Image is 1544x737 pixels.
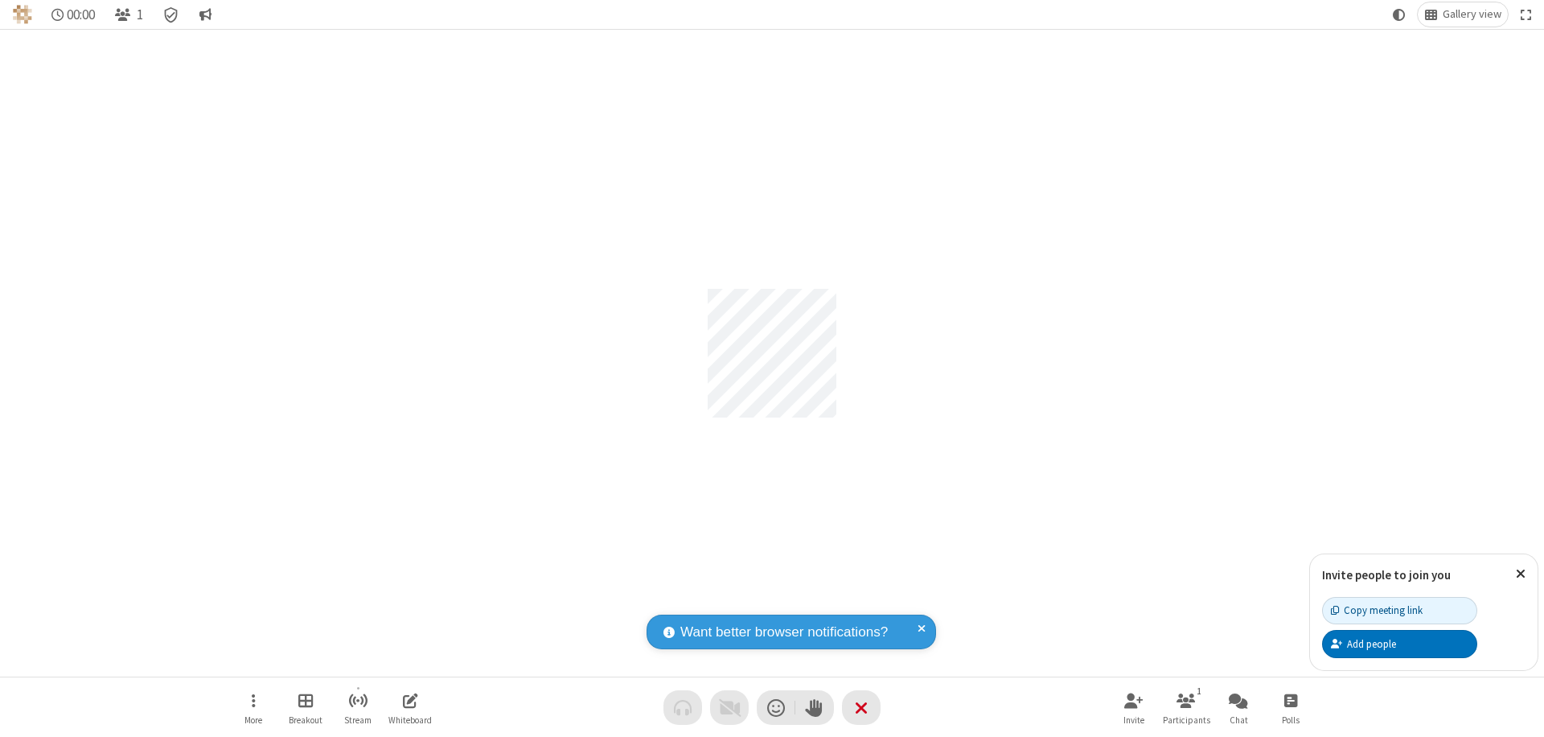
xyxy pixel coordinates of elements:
[67,7,95,23] span: 00:00
[757,690,795,725] button: Send a reaction
[1193,684,1206,698] div: 1
[45,2,102,27] div: Timer
[1322,630,1477,657] button: Add people
[710,690,749,725] button: Video
[192,2,218,27] button: Conversation
[1443,8,1501,21] span: Gallery view
[1267,685,1315,731] button: Open poll
[344,715,372,725] span: Stream
[281,685,330,731] button: Manage Breakout Rooms
[13,5,32,24] img: QA Selenium DO NOT DELETE OR CHANGE
[244,715,262,725] span: More
[1514,2,1538,27] button: Fullscreen
[1282,715,1300,725] span: Polls
[1322,597,1477,624] button: Copy meeting link
[1322,567,1451,583] label: Invite people to join you
[1123,715,1144,725] span: Invite
[334,685,382,731] button: Start streaming
[386,685,434,731] button: Open shared whiteboard
[1418,2,1508,27] button: Change layout
[289,715,322,725] span: Breakout
[842,690,881,725] button: End or leave meeting
[388,715,432,725] span: Whiteboard
[108,2,150,27] button: Open participant list
[1386,2,1412,27] button: Using system theme
[229,685,277,731] button: Open menu
[1331,603,1423,618] div: Copy meeting link
[137,7,143,23] span: 1
[1162,685,1210,731] button: Open participant list
[1230,715,1248,725] span: Chat
[795,690,834,725] button: Raise hand
[680,622,888,643] span: Want better browser notifications?
[663,690,702,725] button: Audio problem - check your Internet connection or call by phone
[1110,685,1158,731] button: Invite participants (⌘+Shift+I)
[1504,554,1538,594] button: Close popover
[156,2,187,27] div: Meeting details Encryption enabled
[1163,715,1210,725] span: Participants
[1214,685,1263,731] button: Open chat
